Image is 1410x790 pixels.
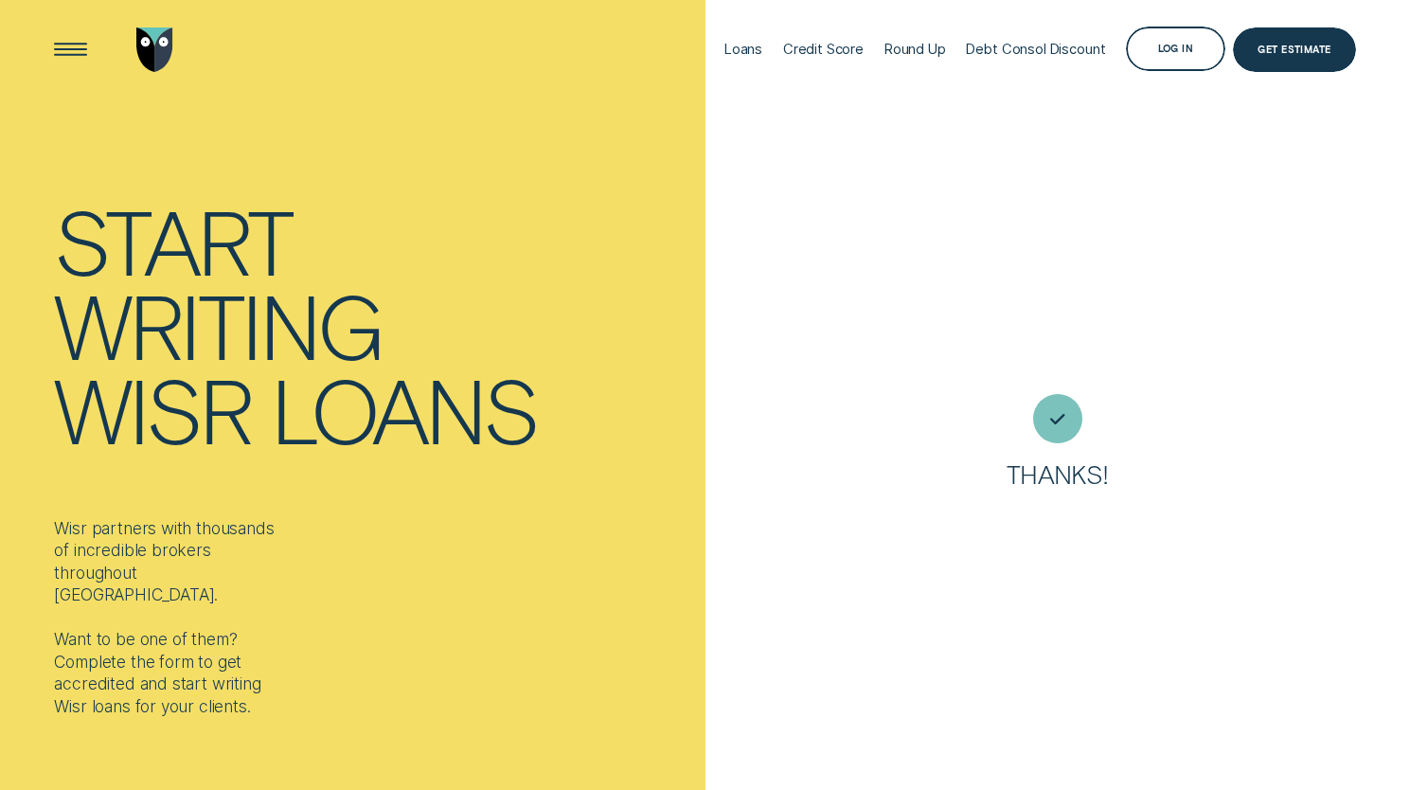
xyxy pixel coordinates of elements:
[724,41,762,58] div: Loans
[48,27,93,72] button: Open Menu
[783,41,864,58] div: Credit Score
[54,282,381,367] div: writing
[136,27,173,72] img: Wisr
[54,198,696,451] h1: Start writing Wisr loans
[54,367,250,451] div: Wisr
[1007,462,1109,495] h3: Thanks!
[884,41,946,58] div: Round Up
[966,41,1105,58] div: Debt Consol Discount
[54,198,291,282] div: Start
[271,367,536,451] div: loans
[1233,27,1355,72] a: Get Estimate
[1126,27,1224,71] button: Log in
[54,517,285,718] div: Wisr partners with thousands of incredible brokers throughout [GEOGRAPHIC_DATA]. Want to be one o...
